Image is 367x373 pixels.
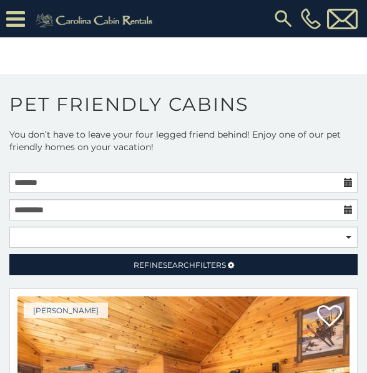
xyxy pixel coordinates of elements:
span: Refine Filters [134,260,226,270]
img: Khaki-logo.png [31,11,160,30]
a: [PHONE_NUMBER] [298,8,324,29]
a: [PERSON_NAME] [24,303,108,318]
a: Add to favorites [317,304,342,330]
a: RefineSearchFilters [9,254,358,275]
span: Search [163,260,195,270]
img: search-regular.svg [272,7,295,30]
